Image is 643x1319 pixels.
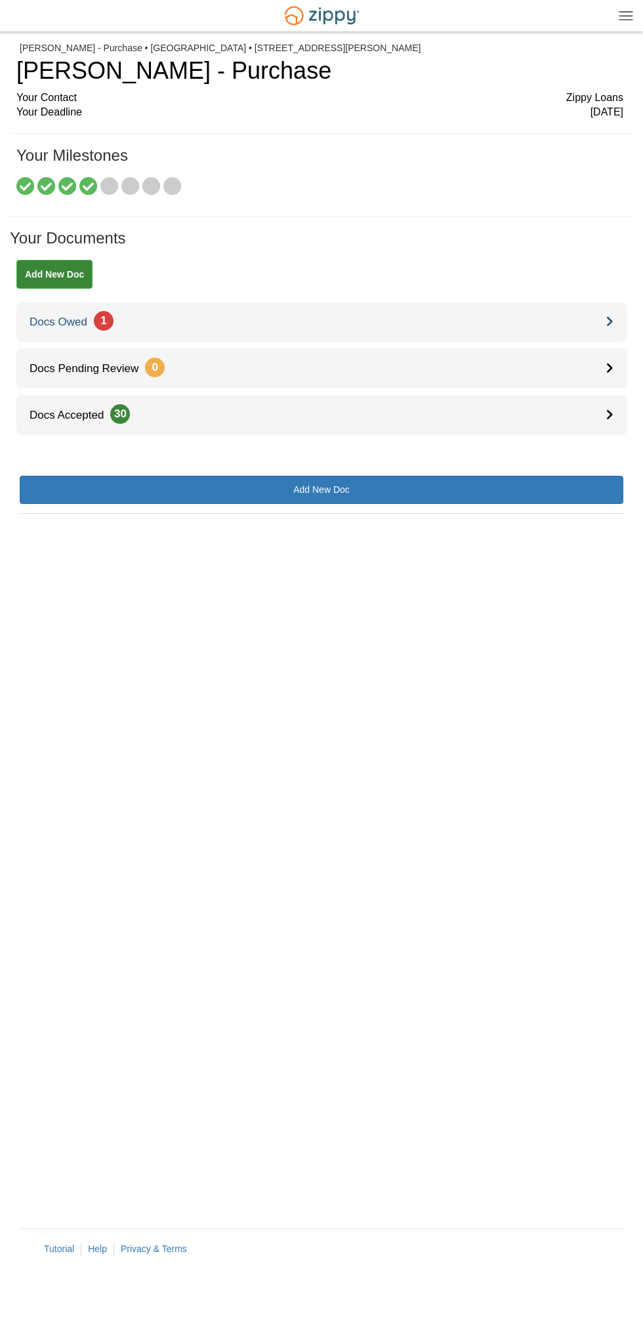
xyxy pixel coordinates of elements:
a: Docs Accepted30 [16,395,627,435]
img: Mobile Dropdown Menu [619,10,633,20]
span: 30 [110,404,130,424]
div: Your Deadline [16,105,623,120]
h1: Your Milestones [16,147,623,177]
h1: [PERSON_NAME] - Purchase [16,58,623,84]
span: 0 [145,358,165,377]
a: Docs Owed1 [16,302,627,342]
a: Docs Pending Review0 [16,348,627,388]
span: [DATE] [591,105,623,120]
span: Docs Pending Review [16,362,165,375]
h1: Your Documents [10,230,633,260]
span: Docs Accepted [16,409,130,421]
div: Your Contact [16,91,623,106]
span: Zippy Loans [566,91,623,106]
a: Add New Doc [20,476,623,504]
a: Tutorial [44,1244,74,1254]
span: 1 [94,311,114,331]
div: [PERSON_NAME] - Purchase • [GEOGRAPHIC_DATA] • [STREET_ADDRESS][PERSON_NAME] [20,43,623,54]
a: Privacy & Terms [121,1244,187,1254]
a: Help [88,1244,107,1254]
a: Add New Doc [16,260,93,289]
span: Docs Owed [16,316,114,328]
